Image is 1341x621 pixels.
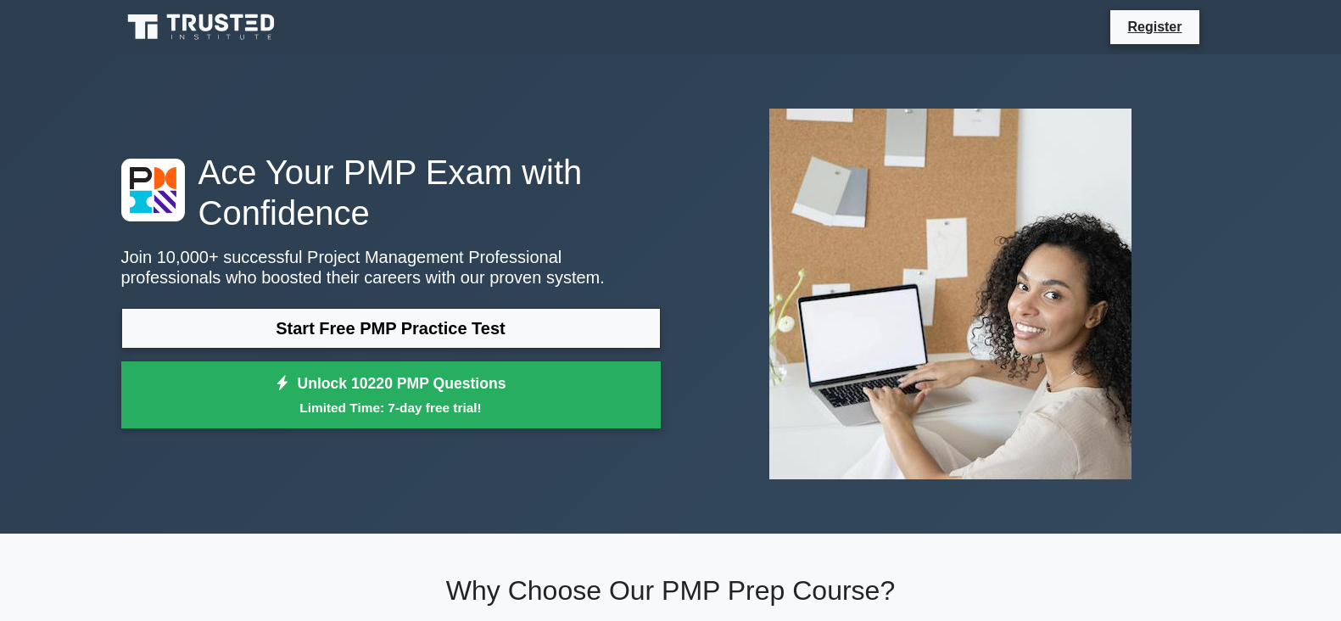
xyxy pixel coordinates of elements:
a: Start Free PMP Practice Test [121,308,661,349]
a: Unlock 10220 PMP QuestionsLimited Time: 7-day free trial! [121,361,661,429]
a: Register [1117,16,1192,37]
h2: Why Choose Our PMP Prep Course? [121,574,1221,607]
p: Join 10,000+ successful Project Management Professional professionals who boosted their careers w... [121,247,661,288]
h1: Ace Your PMP Exam with Confidence [121,152,661,233]
small: Limited Time: 7-day free trial! [142,398,640,417]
